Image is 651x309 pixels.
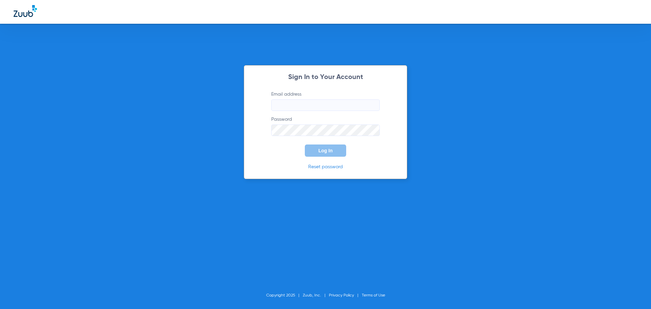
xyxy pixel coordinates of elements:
li: Copyright 2025 [266,292,303,299]
img: Zuub Logo [14,5,37,17]
input: Email address [271,99,380,111]
label: Password [271,116,380,136]
h2: Sign In to Your Account [261,74,390,81]
label: Email address [271,91,380,111]
a: Privacy Policy [329,293,354,297]
a: Reset password [308,165,343,169]
a: Terms of Use [362,293,385,297]
input: Password [271,124,380,136]
button: Log In [305,144,346,157]
span: Log In [318,148,333,153]
li: Zuub, Inc. [303,292,329,299]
